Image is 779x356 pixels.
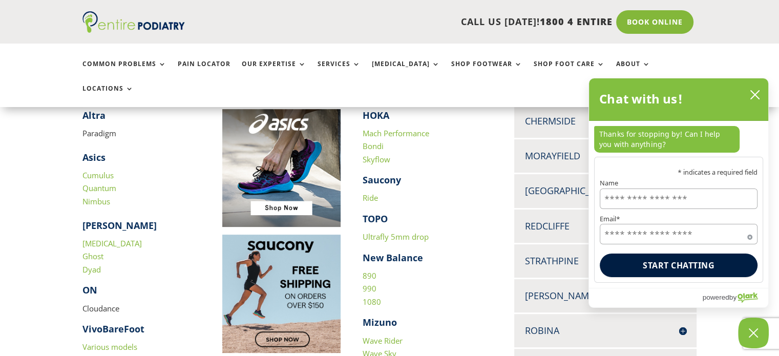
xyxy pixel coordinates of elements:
span: 1800 4 ENTIRE [540,15,613,28]
button: Start chatting [600,254,757,277]
p: Paradigm [82,127,201,140]
a: Ride [363,193,378,203]
a: Cumulus [82,170,114,180]
h4: Chermside [524,115,686,128]
img: logo (1) [82,11,185,33]
a: Mach Performance [363,128,429,138]
a: Quantum [82,183,116,193]
a: Book Online [616,10,693,34]
h2: Chat with us! [599,89,683,109]
h4: Strathpine [524,255,686,267]
span: Required field [747,233,752,238]
button: Close Chatbox [738,318,769,348]
a: Powered by Olark [702,288,768,307]
input: Email [600,224,757,244]
div: olark chatbox [588,78,769,308]
h4: Morayfield [524,150,686,162]
button: close chatbox [747,87,763,102]
a: About [616,60,650,82]
strong: TOPO [363,213,388,225]
a: Ghost [82,251,103,261]
img: Image to click to buy ASIC shoes online [222,109,341,227]
input: Name [600,189,757,209]
p: CALL US [DATE]! [224,15,613,29]
a: Ultrafly 5mm drop [363,232,429,242]
strong: ON [82,284,97,296]
strong: [PERSON_NAME] [82,219,157,232]
a: [MEDICAL_DATA] [82,238,142,248]
a: Services [318,60,361,82]
div: chat [589,121,768,157]
a: Nimbus [82,196,110,206]
a: Wave Rider [363,336,403,346]
h4: Robina [524,324,686,337]
a: [MEDICAL_DATA] [372,60,440,82]
label: Email* [600,216,757,222]
h4: [GEOGRAPHIC_DATA] [524,184,686,197]
a: Common Problems [82,60,166,82]
strong: Saucony [363,174,401,186]
strong: Altra [82,109,106,121]
a: Shop Foot Care [534,60,605,82]
span: powered [702,291,729,304]
a: Skyflow [363,154,390,164]
a: 1080 [363,297,381,307]
a: Shop Footwear [451,60,522,82]
a: Various models [82,342,137,352]
span: by [729,291,736,304]
a: Our Expertise [242,60,306,82]
p: Thanks for stopping by! Can I help you with anything? [594,126,740,153]
strong: HOKA [363,109,389,121]
strong: Asics [82,151,106,163]
strong: VivoBareFoot [82,323,144,335]
p: Cloudance [82,302,201,323]
a: Locations [82,85,134,107]
h4: ​ [82,109,201,127]
a: 890 [363,270,376,281]
a: Entire Podiatry [82,25,185,35]
h4: [PERSON_NAME] [524,289,686,302]
a: 990 [363,283,376,294]
a: Pain Locator [178,60,230,82]
label: Name [600,180,757,186]
h4: Redcliffe [524,220,686,233]
a: Dyad [82,264,101,275]
p: * indicates a required field [600,169,757,176]
strong: New Balance [363,252,423,264]
strong: Mizuno [363,316,397,328]
a: Bondi [363,141,384,151]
